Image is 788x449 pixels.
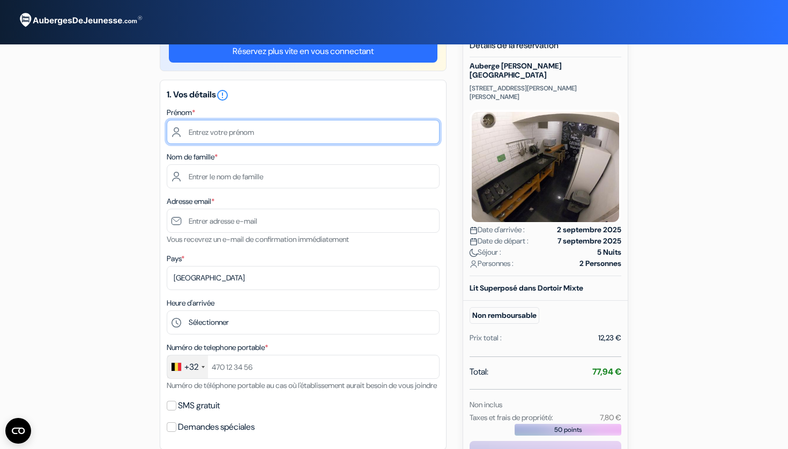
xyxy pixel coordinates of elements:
[178,398,220,413] label: SMS gratuit
[470,226,478,234] img: calendar.svg
[167,151,218,163] label: Nom de famille
[167,196,214,207] label: Adresse email
[167,355,208,378] div: Belgium (België): +32
[579,258,621,269] strong: 2 Personnes
[600,413,621,422] small: 7,80 €
[167,298,214,309] label: Heure d'arrivée
[557,235,621,247] strong: 7 septembre 2025
[554,425,582,435] span: 50 points
[216,89,229,102] i: error_outline
[167,234,349,244] small: Vous recevrez un e-mail de confirmation immédiatement
[216,89,229,100] a: error_outline
[470,307,539,324] small: Non remboursable
[597,247,621,258] strong: 5 Nuits
[470,247,501,258] span: Séjour :
[167,380,437,390] small: Numéro de téléphone portable au cas où l'établissement aurait besoin de vous joindre
[167,355,440,379] input: 470 12 34 56
[592,366,621,377] strong: 77,94 €
[470,366,488,378] span: Total:
[470,224,525,235] span: Date d'arrivée :
[184,361,198,374] div: +32
[167,342,268,353] label: Numéro de telephone portable
[13,6,147,35] img: AubergesDeJeunesse.com
[470,332,502,344] div: Prix total :
[470,283,583,293] b: Lit Superposé dans Dortoir Mixte
[167,120,440,144] input: Entrez votre prénom
[169,40,437,63] a: Réservez plus vite en vous connectant
[470,260,478,268] img: user_icon.svg
[178,420,255,435] label: Demandes spéciales
[470,40,621,57] h5: Détails de la réservation
[557,224,621,235] strong: 2 septembre 2025
[167,89,440,102] h5: 1. Vos détails
[470,249,478,257] img: moon.svg
[470,413,553,422] small: Taxes et frais de propriété:
[167,107,195,118] label: Prénom
[470,238,478,246] img: calendar.svg
[167,209,440,233] input: Entrer adresse e-mail
[167,164,440,188] input: Entrer le nom de famille
[470,235,529,247] span: Date de départ :
[470,258,514,269] span: Personnes :
[470,400,502,409] small: Non inclus
[470,62,621,80] h5: Auberge [PERSON_NAME] [GEOGRAPHIC_DATA]
[598,332,621,344] div: 12,23 €
[167,253,184,264] label: Pays
[5,418,31,444] button: CMP-Widget öffnen
[470,84,621,101] p: [STREET_ADDRESS][PERSON_NAME][PERSON_NAME]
